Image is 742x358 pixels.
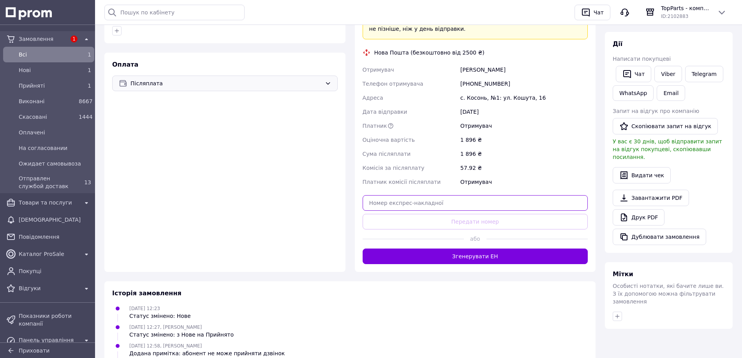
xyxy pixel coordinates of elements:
span: Показники роботи компанії [19,312,91,328]
a: Telegram [685,66,723,82]
span: Оплачені [19,129,91,136]
span: Прийняті [19,82,76,90]
span: Адреса [363,95,383,101]
div: 1 896 ₴ [459,147,589,161]
span: 1444 [79,114,93,120]
span: Ожидает самовывоза [19,160,91,168]
button: Чат [616,66,651,82]
span: На согласовании [19,144,91,152]
div: Нова Пошта (безкоштовно від 2500 ₴) [372,49,486,56]
button: Видати чек [613,167,671,183]
span: Комісія за післяплату [363,165,425,171]
div: Статус змінено: Нове [129,312,191,320]
input: Номер експрес-накладної [363,195,588,211]
span: Скасовані [19,113,76,121]
span: Отправлен службой доставк [19,175,76,190]
span: Дії [613,40,622,48]
button: Дублювати замовлення [613,229,706,245]
div: Отримувач [459,119,589,133]
span: TopParts - комплектуючі до ноутбуків [661,4,711,12]
span: Приховати [19,347,49,354]
div: [PERSON_NAME] [459,63,589,77]
span: [DATE] 12:58, [PERSON_NAME] [129,343,202,349]
button: Чат [575,5,610,20]
span: Історія замовлення [112,289,182,297]
span: Платник комісії післяплати [363,179,441,185]
span: Сума післяплати [363,151,411,157]
span: Особисті нотатки, які бачите лише ви. З їх допомогою можна фільтрувати замовлення [613,283,724,305]
span: Виконані [19,97,76,105]
div: [PHONE_NUMBER] [459,77,589,91]
span: Каталог ProSale [19,250,79,258]
span: 1 [88,83,91,89]
span: Відгуки [19,284,79,292]
span: ID: 2102883 [661,14,688,19]
span: 13 [84,179,91,185]
span: Платник [363,123,387,129]
span: Покупці [19,267,91,275]
input: Пошук по кабінету [104,5,245,20]
span: Отримувач [363,67,394,73]
span: Замовлення [19,35,66,43]
span: 1 [70,35,78,42]
button: Email [657,85,685,101]
span: 1 [88,67,91,73]
div: Статус змінено: з Нове на Прийнято [129,331,234,339]
span: Написати покупцеві [613,56,671,62]
span: Оціночна вартість [363,137,415,143]
span: Повідомлення [19,233,91,241]
span: Всi [19,51,76,58]
button: Скопіювати запит на відгук [613,118,718,134]
div: [DATE] [459,105,589,119]
span: Товари та послуги [19,199,79,206]
div: Чат [592,7,605,18]
span: Нові [19,66,76,74]
span: [DATE] 12:27, [PERSON_NAME] [129,324,202,330]
span: Мітки [613,270,633,278]
span: Дата відправки [363,109,407,115]
span: Оплата [112,61,138,68]
span: Післяплата [130,79,322,88]
button: Згенерувати ЕН [363,249,588,264]
span: 1 [88,51,91,58]
div: 1 896 ₴ [459,133,589,147]
span: [DEMOGRAPHIC_DATA] [19,216,91,224]
span: [DATE] 12:23 [129,306,160,311]
div: с. Косонь, №1: ул. Кошута, 16 [459,91,589,105]
div: 57.92 ₴ [459,161,589,175]
span: 8667 [79,98,93,104]
a: Завантажити PDF [613,190,689,206]
div: Отримувач [459,175,589,189]
a: WhatsApp [613,85,654,101]
span: У вас є 30 днів, щоб відправити запит на відгук покупцеві, скопіювавши посилання. [613,138,722,160]
a: Viber [654,66,682,82]
span: Запит на відгук про компанію [613,108,699,114]
span: або [464,235,486,243]
span: Панель управління [19,336,79,344]
a: Друк PDF [613,209,664,226]
div: Додана примітка: абонент не може прийняти дзвінок [129,349,285,357]
span: Телефон отримувача [363,81,423,87]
